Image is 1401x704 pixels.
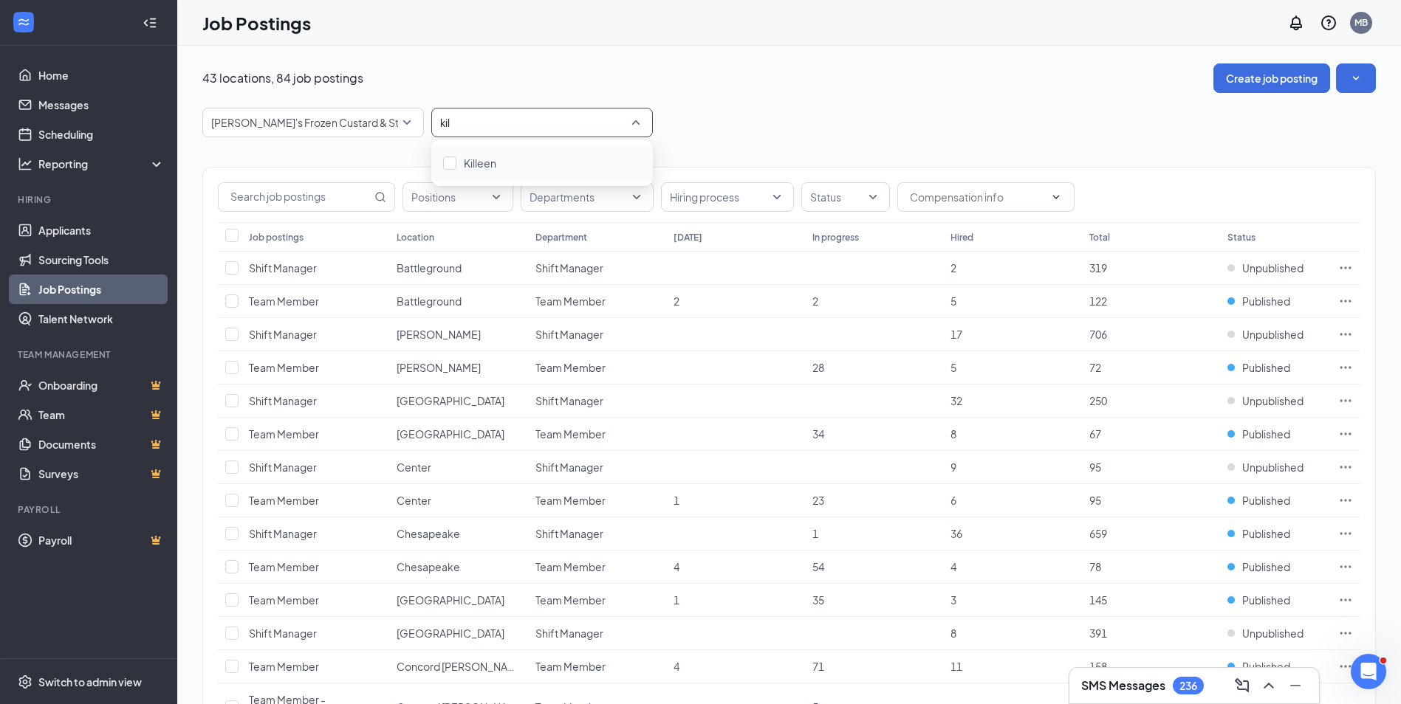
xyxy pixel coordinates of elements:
[389,650,528,683] td: Concord Mills
[397,460,431,474] span: Center
[38,304,165,334] a: Talent Network
[910,189,1044,205] input: Compensation info
[1089,660,1107,673] span: 158
[249,394,317,407] span: Shift Manager
[535,261,603,275] span: Shift Manager
[812,527,818,540] span: 1
[249,494,319,507] span: Team Member
[1260,677,1278,694] svg: ChevronUp
[1338,493,1353,508] svg: Ellipses
[249,660,319,673] span: Team Member
[389,384,528,418] td: Burlington
[1089,527,1107,540] span: 659
[528,252,667,285] td: Shift Manager
[535,294,606,308] span: Team Member
[1338,626,1353,641] svg: Ellipses
[431,146,653,180] div: Killeen
[38,120,165,149] a: Scheduling
[1089,361,1101,374] span: 72
[535,660,606,673] span: Team Member
[950,261,956,275] span: 2
[18,503,162,516] div: Payroll
[1354,16,1368,29] div: MB
[38,429,165,459] a: DocumentsCrown
[397,361,481,374] span: [PERSON_NAME]
[249,427,319,441] span: Team Member
[1287,677,1304,694] svg: Minimize
[1089,560,1101,573] span: 78
[1089,294,1107,308] span: 122
[249,560,319,573] span: Team Member
[535,494,606,507] span: Team Member
[812,660,824,673] span: 71
[397,427,504,441] span: [GEOGRAPHIC_DATA]
[249,328,317,341] span: Shift Manager
[535,627,603,640] span: Shift Manager
[1213,63,1330,93] button: Create job posting
[1338,593,1353,607] svg: Ellipses
[950,427,956,441] span: 8
[18,674,32,689] svg: Settings
[1230,674,1254,697] button: ComposeMessage
[389,418,528,451] td: Burlington
[464,156,496,170] span: Killeen
[38,215,165,245] a: Applicants
[389,551,528,584] td: Chesapeake
[397,527,460,540] span: Chesapeake
[389,517,528,551] td: Chesapeake
[528,517,667,551] td: Shift Manager
[812,593,824,607] span: 35
[674,294,679,308] span: 2
[1336,63,1376,93] button: SmallChevronDown
[1338,526,1353,541] svg: Ellipses
[38,400,165,429] a: TeamCrown
[535,460,603,474] span: Shift Manager
[950,660,962,673] span: 11
[1338,294,1353,308] svg: Ellipses
[1242,460,1304,474] span: Unpublished
[1050,191,1062,203] svg: ChevronDown
[1242,559,1290,574] span: Published
[1089,394,1107,407] span: 250
[1089,593,1107,607] span: 145
[1338,659,1353,674] svg: Ellipses
[943,222,1082,252] th: Hired
[535,328,603,341] span: Shift Manager
[38,459,165,489] a: SurveysCrown
[1338,559,1353,574] svg: Ellipses
[397,494,431,507] span: Center
[666,222,805,252] th: [DATE]
[18,348,162,361] div: Team Management
[143,15,157,30] svg: Collapse
[1089,494,1101,507] span: 95
[950,394,962,407] span: 32
[397,294,462,308] span: Battleground
[389,584,528,617] td: College Station
[389,318,528,351] td: Bryan
[535,361,606,374] span: Team Member
[38,90,165,120] a: Messages
[528,285,667,318] td: Team Member
[1089,328,1107,341] span: 706
[397,593,504,607] span: [GEOGRAPHIC_DATA]
[528,551,667,584] td: Team Member
[1089,460,1101,474] span: 95
[528,617,667,650] td: Shift Manager
[202,10,311,35] h1: Job Postings
[528,484,667,517] td: Team Member
[1242,427,1290,441] span: Published
[38,156,165,171] div: Reporting
[1338,393,1353,408] svg: Ellipses
[1220,222,1331,252] th: Status
[812,361,824,374] span: 28
[38,674,142,689] div: Switch to admin view
[812,427,824,441] span: 34
[389,617,528,650] td: College Station
[528,451,667,484] td: Shift Manager
[528,650,667,683] td: Team Member
[535,593,606,607] span: Team Member
[397,660,526,673] span: Concord [PERSON_NAME]
[535,560,606,573] span: Team Member
[535,231,587,244] div: Department
[674,560,679,573] span: 4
